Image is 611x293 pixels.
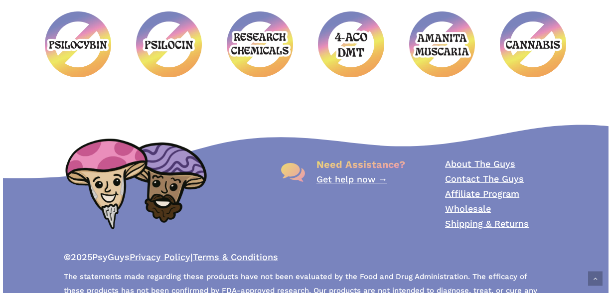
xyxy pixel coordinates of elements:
[64,252,71,262] b: ©
[136,11,202,77] img: No Psilocin Icon
[71,252,92,262] span: 2025
[445,218,529,229] a: Shipping & Returns
[445,173,524,184] a: Contact The Guys
[193,252,278,262] a: Terms & Conditions
[500,11,566,78] img: No Cannabis Icon
[316,158,405,170] span: Need Assistance?
[227,11,293,78] img: No Research Chemicals Icon
[64,129,208,237] img: PsyGuys Heads Logo
[316,174,387,184] a: Get help now →
[445,203,491,214] a: Wholesale
[445,158,515,169] a: About The Guys
[409,11,475,78] img: No Amanita Muscaria Icon
[45,11,111,77] img: No Psilocybin Icon
[130,252,190,262] a: Privacy Policy
[64,252,278,265] span: PsyGuys |
[318,11,384,78] img: No 4AcoDMT Icon
[588,272,603,286] a: Back to top
[445,188,519,199] a: Affiliate Program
